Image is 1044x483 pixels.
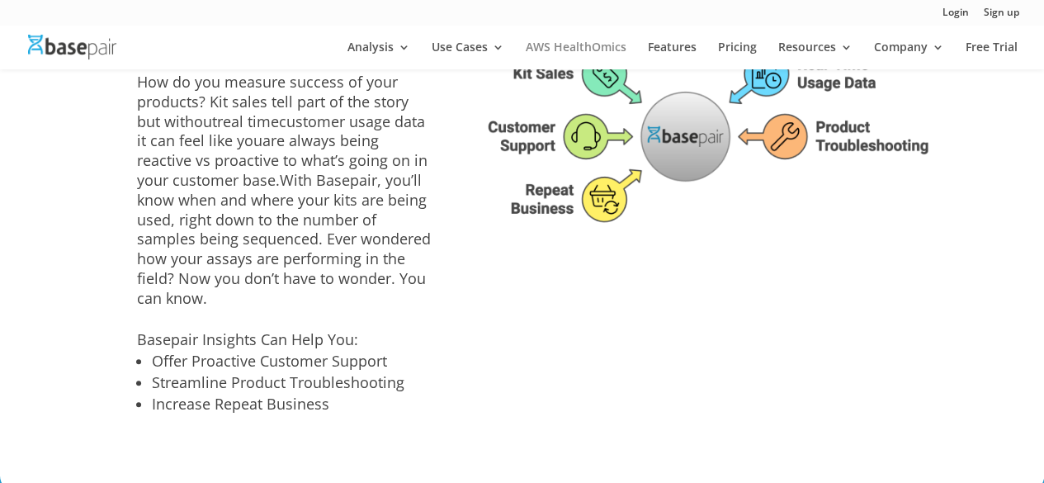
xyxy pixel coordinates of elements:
[152,394,329,414] span: Increase Repeat Business
[152,372,404,392] span: Streamline Product Troubleshooting
[526,41,626,69] a: AWS HealthOmics
[718,41,757,69] a: Pricing
[432,41,504,69] a: Use Cases
[942,7,969,25] a: Login
[648,41,697,69] a: Features
[28,35,116,59] img: Basepair
[984,7,1019,25] a: Sign up
[961,400,1024,463] iframe: Drift Widget Chat Controller
[778,41,853,69] a: Resources
[152,351,387,371] span: Offer Proactive Customer Support
[874,41,944,69] a: Company
[966,41,1018,69] a: Free Trial
[137,111,425,151] span: customer usage data it can feel like you
[137,130,428,190] span: are always being reactive vs proactive to what’s going on in your customer base.
[475,42,939,230] img: napkin-selection (46)
[347,41,410,69] a: Analysis
[137,170,431,308] span: With Basepair, you’ll know when and where your kits are being used, right down to the number of s...
[217,111,279,131] span: real time
[137,329,358,349] span: Basepair Insights Can Help You:
[137,72,409,131] span: How do you measure success of your products? Kit sales tell part of the story but without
